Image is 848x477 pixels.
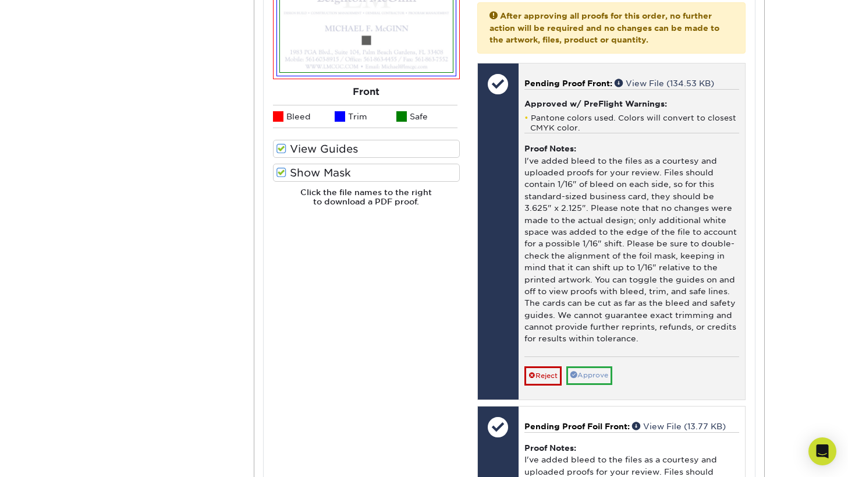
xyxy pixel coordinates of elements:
li: Safe [396,105,458,128]
div: Front [273,79,460,105]
span: Pending Proof Foil Front: [524,422,630,431]
h6: Click the file names to the right to download a PDF proof. [273,188,460,216]
strong: Proof Notes: [524,144,576,153]
li: Bleed [273,105,335,128]
div: I've added bleed to the files as a courtesy and uploaded proofs for your review. Files should con... [524,133,739,356]
li: Trim [335,105,396,128]
div: Open Intercom Messenger [808,437,836,465]
a: View File (13.77 KB) [632,422,726,431]
strong: After approving all proofs for this order, no further action will be required and no changes can ... [489,11,719,44]
h4: Approved w/ PreFlight Warnings: [524,99,739,108]
li: Pantone colors used. Colors will convert to closest CMYK color. [524,113,739,133]
span: Pending Proof Front: [524,79,612,88]
a: Reject [524,366,562,385]
label: Show Mask [273,164,460,182]
strong: Proof Notes: [524,443,576,453]
label: View Guides [273,140,460,158]
a: Approve [566,366,612,384]
a: View File (134.53 KB) [615,79,714,88]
